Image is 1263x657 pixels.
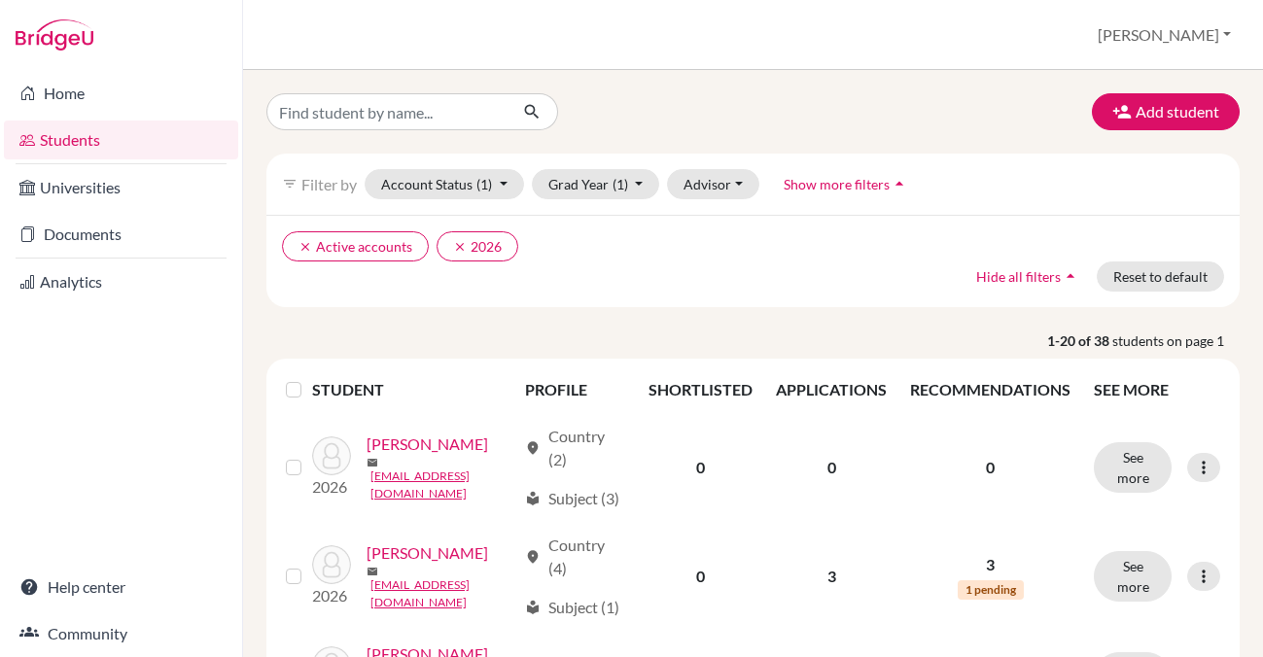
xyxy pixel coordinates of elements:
i: filter_list [282,176,298,191]
button: [PERSON_NAME] [1089,17,1240,53]
div: Country (2) [525,425,625,471]
a: Analytics [4,262,238,301]
span: mail [367,566,378,577]
i: arrow_drop_up [1061,266,1080,286]
td: 0 [637,413,764,522]
input: Find student by name... [266,93,508,130]
th: STUDENT [312,366,513,413]
button: Grad Year(1) [532,169,660,199]
span: students on page 1 [1112,330,1240,351]
img: Alghazali, Marium [312,545,351,584]
button: Reset to default [1097,261,1224,292]
p: 0 [910,456,1070,479]
button: clearActive accounts [282,231,429,261]
i: clear [453,240,467,254]
th: PROFILE [513,366,637,413]
button: Advisor [667,169,759,199]
div: Subject (3) [525,487,619,510]
button: See more [1094,551,1172,602]
span: location_on [525,440,541,456]
span: local_library [525,600,541,615]
button: Hide all filtersarrow_drop_up [960,261,1097,292]
th: RECOMMENDATIONS [898,366,1082,413]
a: [EMAIL_ADDRESS][DOMAIN_NAME] [370,467,516,502]
span: Hide all filters [976,268,1061,285]
td: 0 [637,522,764,631]
p: 3 [910,553,1070,576]
button: clear2026 [437,231,518,261]
a: Home [4,74,238,113]
span: (1) [613,176,628,192]
span: 1 pending [958,580,1024,600]
span: Show more filters [784,176,890,192]
a: [PERSON_NAME] [367,541,488,565]
button: Add student [1092,93,1240,130]
div: Country (4) [525,534,625,580]
a: Help center [4,568,238,606]
span: Filter by [301,175,357,193]
i: clear [298,240,312,254]
img: Bridge-U [16,19,93,51]
button: Show more filtersarrow_drop_up [767,169,926,199]
a: Documents [4,215,238,254]
a: [PERSON_NAME] [367,432,488,456]
th: SEE MORE [1082,366,1232,413]
a: [EMAIL_ADDRESS][DOMAIN_NAME] [370,576,516,611]
a: Students [4,121,238,159]
td: 3 [764,522,898,631]
button: Account Status(1) [365,169,524,199]
a: Community [4,614,238,653]
span: location_on [525,549,541,565]
div: Subject (1) [525,596,619,619]
span: mail [367,457,378,468]
a: Universities [4,168,238,207]
th: APPLICATIONS [764,366,898,413]
td: 0 [764,413,898,522]
img: Abdelbaki, Taya [312,436,351,475]
p: 2026 [312,584,351,607]
span: local_library [525,491,541,506]
button: See more [1094,442,1172,493]
span: (1) [476,176,492,192]
p: 2026 [312,475,351,499]
th: SHORTLISTED [637,366,764,413]
i: arrow_drop_up [890,174,909,193]
strong: 1-20 of 38 [1047,330,1112,351]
